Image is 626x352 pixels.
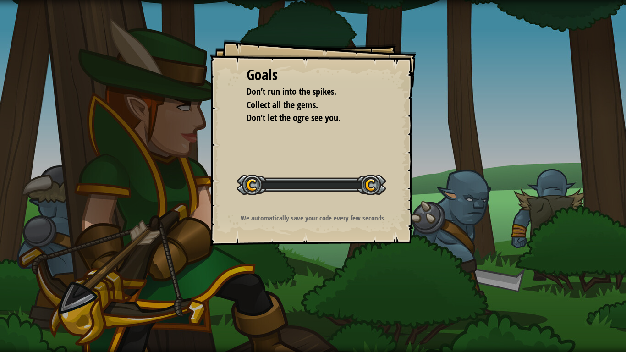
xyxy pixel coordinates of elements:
[247,99,318,111] span: Collect all the gems.
[247,65,379,86] div: Goals
[247,85,336,98] span: Don’t run into the spikes.
[235,111,377,125] li: Don’t let the ogre see you.
[247,111,340,124] span: Don’t let the ogre see you.
[235,99,377,112] li: Collect all the gems.
[235,85,377,99] li: Don’t run into the spikes.
[221,213,405,223] p: We automatically save your code every few seconds.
